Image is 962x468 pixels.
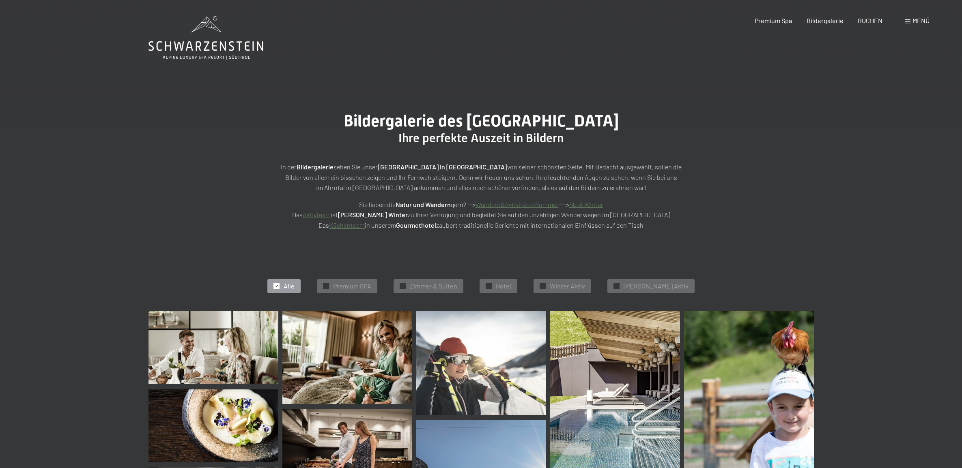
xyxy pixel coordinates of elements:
[550,282,585,291] span: Winter Aktiv
[329,221,365,229] a: Küchenteam
[297,163,334,171] strong: Bildergalerie
[487,283,491,289] span: ✓
[282,311,412,404] img: Bildergalerie
[378,163,507,171] strong: [GEOGRAPHIC_DATA] in [GEOGRAPHIC_DATA]
[410,282,457,291] span: Zimmer & Suiten
[278,162,684,193] p: In der sehen Sie unser von seiner schönsten Seite. Mit Bedacht ausgewählt, sollen die Bilder von ...
[148,311,278,384] img: Bildergalerie
[148,389,278,462] img: Bildergalerie
[569,201,603,208] a: Ski & Winter
[858,17,882,24] a: BUCHEN
[396,221,436,229] strong: Gourmethotel
[496,282,511,291] span: Hotel
[807,17,844,24] a: Bildergalerie
[278,199,684,231] p: Sie lieben die gern? --> ---> Das ist zu Ihrer Verfügung und begleitet Sie auf den unzähligen Wan...
[476,201,559,208] a: Wandern&AktivitätenSommer
[303,211,331,218] a: Aktivteam
[615,283,618,289] span: ✓
[396,201,451,208] strong: Natur und Wandern
[541,283,544,289] span: ✓
[284,282,295,291] span: Alle
[398,131,564,145] span: Ihre perfekte Auszeit in Bildern
[325,283,328,289] span: ✓
[624,282,689,291] span: [PERSON_NAME] Aktiv
[344,111,619,130] span: Bildergalerie des [GEOGRAPHIC_DATA]
[401,283,405,289] span: ✓
[333,282,371,291] span: Premium SPA
[913,17,930,24] span: Menü
[416,311,546,415] img: Bildergalerie
[275,283,278,289] span: ✓
[338,211,408,218] strong: [PERSON_NAME] Winter
[755,17,792,24] a: Premium Spa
